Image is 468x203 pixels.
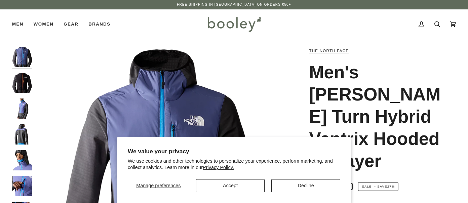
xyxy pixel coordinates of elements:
[12,150,32,170] img: The North Face Men's Dawn Turn Hybrid Ventrix Hooded Midlayer - Booley Galway
[128,179,189,192] button: Manage preferences
[136,183,181,188] span: Manage preferences
[12,73,32,93] img: The North Face Men's Dawn Turn Hybrid Ventrix Hooded Midlayer Asphalt Grey / TNF Black / Shocking...
[387,185,395,188] span: 27%
[271,179,340,192] button: Decline
[12,124,32,145] img: The North Face Men's Dawn Turn Hybrid Ventrix Hooded Midlayer - Booley Galway
[58,9,83,39] a: Gear
[12,21,24,28] span: Men
[128,158,340,171] p: We use cookies and other technologies to personalize your experience, perform marketing, and coll...
[196,179,265,192] button: Accept
[309,49,349,53] a: The North Face
[373,185,378,188] em: •
[88,21,110,28] span: Brands
[12,98,32,119] img: The North Face Men's Dawn Turn Hybrid Ventrix Hooded Midlayer - Booley Galway
[362,185,372,188] span: Sale
[34,21,53,28] span: Women
[64,21,78,28] span: Gear
[12,176,32,196] img: The North Face Men's Dawn Turn Hybrid Ventrix Hooded Midlayer - Booley Galway
[309,61,443,172] h1: Men's [PERSON_NAME] Turn Hybrid Ventrix Hooded Midlayer
[177,2,291,7] p: Free Shipping in [GEOGRAPHIC_DATA] on Orders €50+
[12,47,32,67] img: The North Face Men's Dawn Turn Hybrid Ventrix Hooded Midlayer Asphalt Grey / Cave Blue - Booley G...
[358,182,398,191] span: Save
[12,9,29,39] a: Men
[29,9,58,39] a: Women
[83,9,115,39] a: Brands
[205,14,264,34] img: Booley
[203,165,234,170] a: Privacy Policy.
[128,148,340,155] h2: We value your privacy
